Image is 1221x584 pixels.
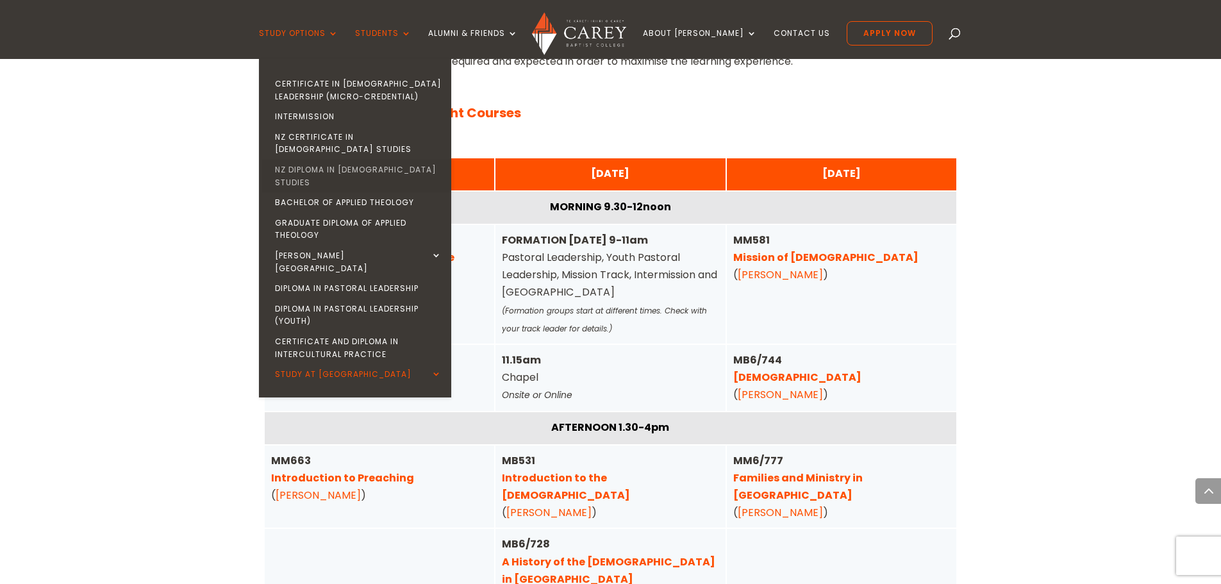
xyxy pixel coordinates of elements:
strong: MORNING 9.30-12noon [550,199,671,214]
a: Certificate in [DEMOGRAPHIC_DATA] Leadership (Micro-credential) [262,74,454,106]
a: Intermission [262,106,454,127]
strong: MM663 [271,453,414,485]
a: [PERSON_NAME] [738,267,823,282]
div: Pastoral Leadership, Youth Pastoral Leadership, Mission Track, Intermission and [GEOGRAPHIC_DATA] [502,231,719,337]
div: ( ) [271,452,488,505]
strong: MB531 [502,453,630,503]
a: Alumni & Friends [428,29,518,59]
a: Apply Now [847,21,933,46]
a: Students [355,29,411,59]
a: Diploma in Pastoral Leadership [262,278,454,299]
img: Carey Baptist College [532,12,626,55]
div: ( ) [733,351,951,404]
a: Study Options [259,29,338,59]
strong: MB6/744 [733,353,861,385]
a: [PERSON_NAME] [738,387,823,402]
div: ( ) [502,452,719,522]
a: Introduction to the [DEMOGRAPHIC_DATA] [502,471,630,503]
a: Mission of [DEMOGRAPHIC_DATA] [733,250,918,265]
a: Bachelor of Applied Theology [262,192,454,213]
em: (Formation groups start at different times. Check with your track leader for details.) [502,305,707,334]
strong: MM581 [733,233,918,265]
a: Contact Us [774,29,830,59]
strong: FORMATION [DATE] 9-11am [502,233,648,247]
a: Diploma in Pastoral Leadership (Youth) [262,299,454,331]
div: [DATE] [502,165,719,182]
p: : Attendance for block courses is required and expected in order to maximise the learning experie... [265,53,957,70]
a: About [PERSON_NAME] [643,29,757,59]
em: Onsite or Online [502,388,572,401]
a: Certificate and Diploma in Intercultural Practice [262,331,454,364]
a: Families and Ministry in [GEOGRAPHIC_DATA] [733,471,863,503]
p: [DATE] – [DATE] [265,104,957,139]
div: [DATE] [733,165,951,182]
div: ( ) [733,231,951,284]
div: ( ) [733,452,951,522]
strong: MM6/777 [733,453,863,503]
a: NZ Diploma in [DEMOGRAPHIC_DATA] Studies [262,160,454,192]
strong: 11.15am [502,353,541,367]
a: [PERSON_NAME] [276,488,361,503]
strong: AFTERNOON 1.30-4pm [551,420,669,435]
a: Introduction to Preaching [271,471,414,485]
a: Graduate Diploma of Applied Theology [262,213,454,246]
a: [PERSON_NAME] [506,505,592,520]
a: [PERSON_NAME][GEOGRAPHIC_DATA] [262,246,454,278]
a: [DEMOGRAPHIC_DATA] [733,370,861,385]
div: Chapel [502,351,719,405]
a: Study at [GEOGRAPHIC_DATA] [262,364,454,385]
a: [PERSON_NAME] [738,505,823,520]
a: NZ Certificate in [DEMOGRAPHIC_DATA] Studies [262,127,454,160]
